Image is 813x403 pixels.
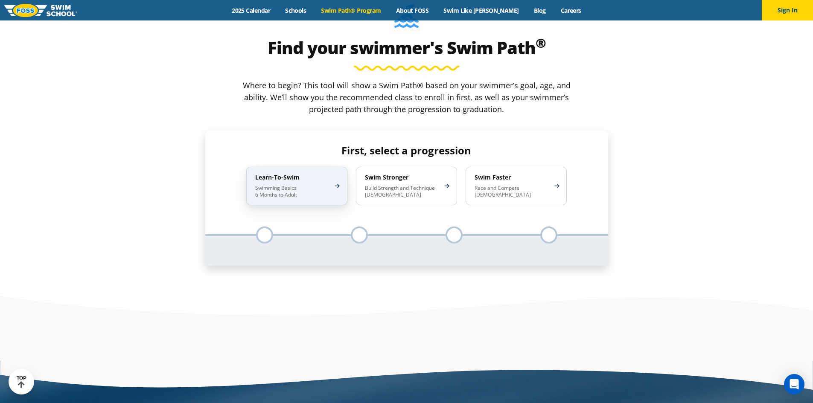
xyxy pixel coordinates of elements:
[17,375,26,389] div: TOP
[365,174,440,181] h4: Swim Stronger
[784,374,804,394] div: Open Intercom Messenger
[475,185,549,198] p: Race and Compete [DEMOGRAPHIC_DATA]
[436,6,527,14] a: Swim Like [PERSON_NAME]
[278,6,314,14] a: Schools
[239,145,574,157] h4: First, select a progression
[224,6,278,14] a: 2025 Calendar
[365,185,440,198] p: Build Strength and Technique [DEMOGRAPHIC_DATA]
[4,4,77,17] img: FOSS Swim School Logo
[553,6,589,14] a: Careers
[536,34,546,52] sup: ®
[314,6,388,14] a: Swim Path® Program
[255,174,330,181] h4: Learn-To-Swim
[205,38,608,58] h2: Find your swimmer's Swim Path
[388,6,436,14] a: About FOSS
[526,6,553,14] a: Blog
[475,174,549,181] h4: Swim Faster
[239,79,574,115] p: Where to begin? This tool will show a Swim Path® based on your swimmer’s goal, age, and ability. ...
[255,185,330,198] p: Swimming Basics 6 Months to Adult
